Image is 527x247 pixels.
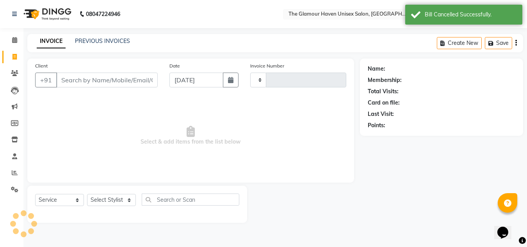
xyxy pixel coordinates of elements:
input: Search or Scan [142,194,239,206]
div: Points: [368,121,385,130]
iframe: chat widget [494,216,519,239]
label: Client [35,62,48,69]
a: PREVIOUS INVOICES [75,37,130,44]
div: Bill Cancelled Successfully. [425,11,516,19]
label: Date [169,62,180,69]
a: INVOICE [37,34,66,48]
label: Invoice Number [250,62,284,69]
div: Total Visits: [368,87,399,96]
img: logo [20,3,73,25]
button: Save [485,37,512,49]
input: Search by Name/Mobile/Email/Code [56,73,158,87]
b: 08047224946 [86,3,120,25]
div: Name: [368,65,385,73]
button: Create New [437,37,482,49]
div: Last Visit: [368,110,394,118]
span: Select & add items from the list below [35,97,346,175]
div: Membership: [368,76,402,84]
button: +91 [35,73,57,87]
div: Card on file: [368,99,400,107]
